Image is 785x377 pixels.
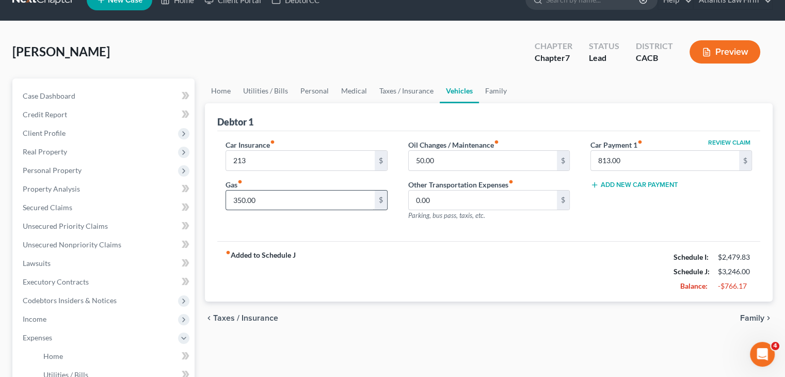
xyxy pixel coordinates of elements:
span: Case Dashboard [23,91,75,100]
div: $ [739,151,751,170]
span: Secured Claims [23,203,72,212]
span: Client Profile [23,129,66,137]
div: Lead [589,52,619,64]
a: Taxes / Insurance [373,78,440,103]
input: -- [226,191,374,210]
span: Executory Contracts [23,277,89,286]
span: Credit Report [23,110,67,119]
input: -- [409,191,557,210]
div: Status [589,40,619,52]
span: Income [23,315,46,323]
span: Expenses [23,333,52,342]
a: Secured Claims [14,198,195,217]
label: Car Insurance [226,139,275,150]
div: District [636,40,673,52]
a: Property Analysis [14,180,195,198]
strong: Added to Schedule J [226,250,296,293]
label: Car Payment 1 [590,139,643,150]
div: $ [375,191,387,210]
input: -- [409,151,557,170]
strong: Schedule J: [674,267,710,276]
a: Unsecured Priority Claims [14,217,195,235]
a: Utilities / Bills [237,78,294,103]
div: Chapter [535,40,572,52]
a: Home [35,347,195,366]
label: Oil Changes / Maintenance [408,139,499,150]
label: Other Transportation Expenses [408,179,514,190]
input: -- [226,151,374,170]
span: Parking, bus pass, taxis, etc. [408,211,485,219]
div: $ [557,191,569,210]
span: Real Property [23,147,67,156]
button: chevron_left Taxes / Insurance [205,314,278,322]
strong: Balance: [680,281,708,290]
span: Personal Property [23,166,82,175]
span: Lawsuits [23,259,51,268]
div: Chapter [535,52,572,64]
a: Credit Report [14,105,195,124]
div: $ [557,151,569,170]
span: Unsecured Nonpriority Claims [23,240,121,249]
span: 7 [565,53,570,62]
i: fiber_manual_record [637,139,643,145]
button: Family chevron_right [740,314,773,322]
div: CACB [636,52,673,64]
div: $3,246.00 [718,266,752,277]
strong: Schedule I: [674,253,709,261]
i: fiber_manual_record [237,179,243,184]
a: Vehicles [440,78,479,103]
label: Gas [226,179,243,190]
a: Family [479,78,513,103]
div: $2,479.83 [718,252,752,262]
span: Home [43,352,63,360]
div: -$766.17 [718,281,752,291]
input: -- [591,151,739,170]
span: 4 [771,342,779,350]
a: Executory Contracts [14,273,195,291]
a: Home [205,78,237,103]
a: Unsecured Nonpriority Claims [14,235,195,254]
a: Case Dashboard [14,87,195,105]
i: fiber_manual_record [270,139,275,145]
button: Add New Car Payment [590,181,678,189]
i: fiber_manual_record [508,179,514,184]
i: chevron_left [205,314,213,322]
iframe: Intercom live chat [750,342,775,367]
i: fiber_manual_record [226,250,231,255]
div: $ [375,151,387,170]
span: Property Analysis [23,184,80,193]
a: Personal [294,78,335,103]
span: Taxes / Insurance [213,314,278,322]
a: Medical [335,78,373,103]
a: Lawsuits [14,254,195,273]
i: fiber_manual_record [494,139,499,145]
span: Family [740,314,764,322]
button: Review Claim [707,139,752,146]
span: Codebtors Insiders & Notices [23,296,117,305]
div: Debtor 1 [217,116,253,128]
span: Unsecured Priority Claims [23,222,108,230]
i: chevron_right [764,314,773,322]
button: Preview [690,40,760,64]
span: [PERSON_NAME] [12,44,110,59]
